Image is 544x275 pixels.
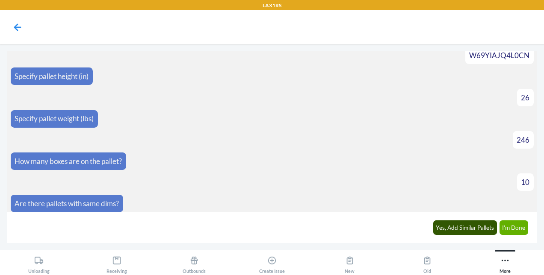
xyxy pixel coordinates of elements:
button: Receiving [78,250,156,274]
div: Create Issue [259,252,285,274]
div: Unloading [28,252,50,274]
span: 10 [521,178,529,187]
button: I'm Done [500,220,529,235]
button: New [311,250,389,274]
button: Outbounds [155,250,233,274]
p: Are there pallets with same dims? [15,198,119,209]
button: Old [389,250,467,274]
div: Old [423,252,432,274]
div: New [345,252,355,274]
p: Specify pallet weight (lbs) [15,113,94,124]
span: 26 [521,93,529,102]
button: Create Issue [233,250,311,274]
div: Outbounds [183,252,206,274]
p: Specify pallet height (in) [15,71,89,82]
div: Receiving [106,252,127,274]
button: More [466,250,544,274]
span: 246 [517,135,529,144]
div: More [500,252,511,274]
p: How many boxes are on the pallet? [15,156,122,167]
p: LAX1RS [263,2,281,9]
span: W69YIAJQ4L0CN [469,51,529,60]
button: Yes, Add Similar Pallets [433,220,497,235]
